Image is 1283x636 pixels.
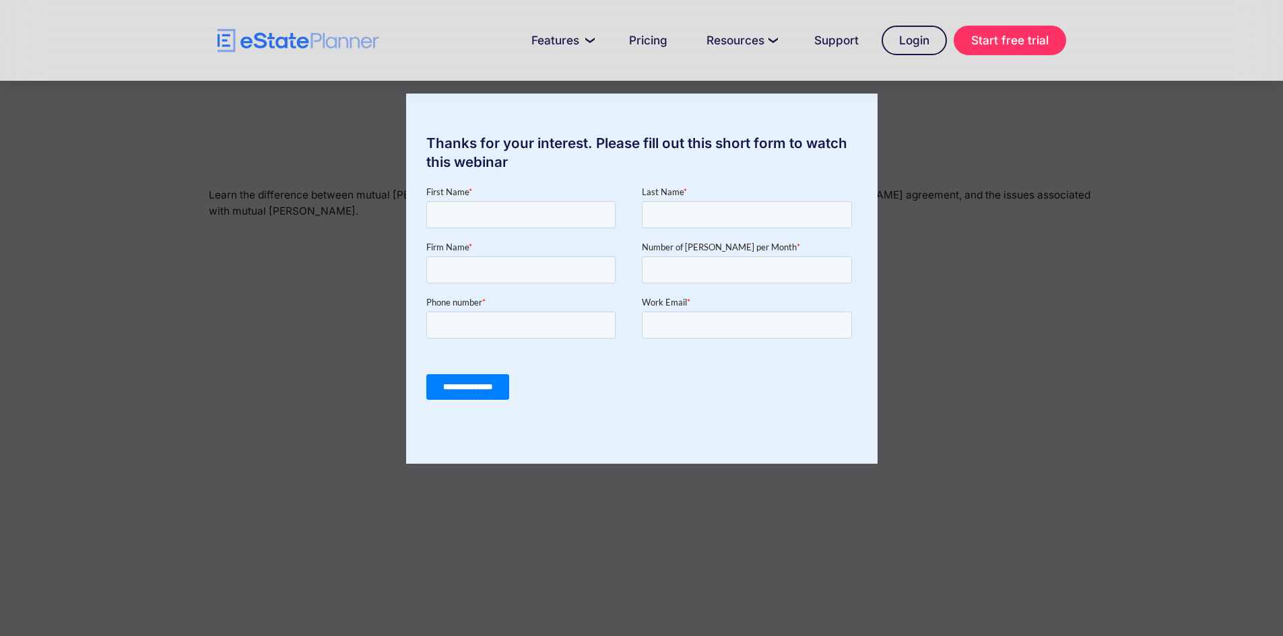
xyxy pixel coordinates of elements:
iframe: Form 0 [426,185,857,423]
a: Support [798,27,875,54]
a: Features [515,27,606,54]
div: Thanks for your interest. Please fill out this short form to watch this webinar [406,134,878,172]
a: Pricing [613,27,684,54]
a: Login [882,26,947,55]
a: home [218,29,379,52]
a: Start free trial [954,26,1066,55]
a: Resources [690,27,791,54]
